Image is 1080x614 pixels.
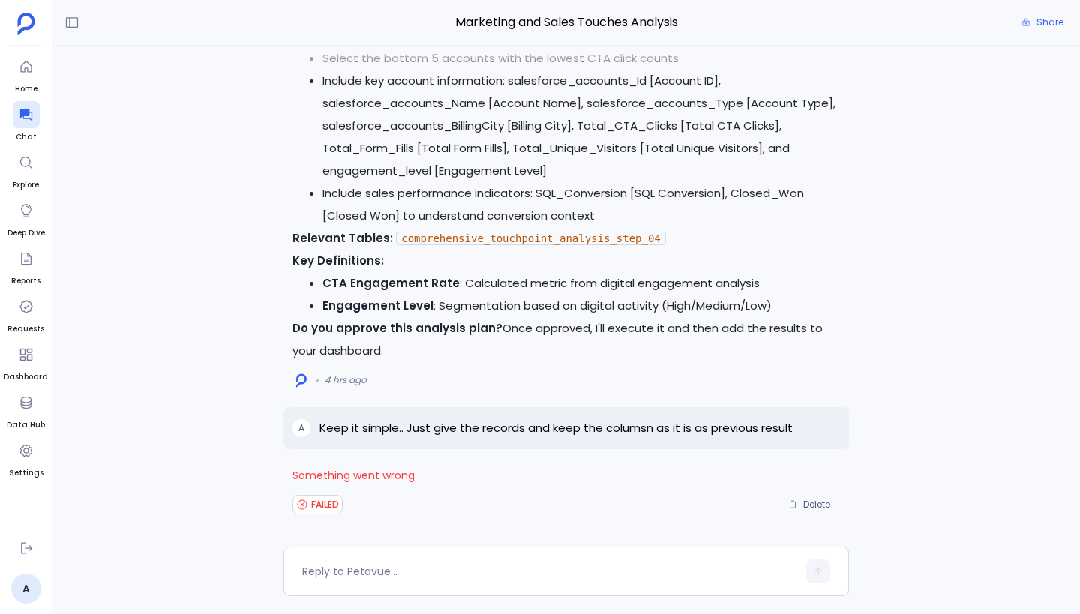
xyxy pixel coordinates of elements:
[292,230,393,246] strong: Relevant Tables:
[7,323,44,335] span: Requests
[7,389,45,431] a: Data Hub
[396,232,666,245] code: comprehensive_touchpoint_analysis_step_04
[1036,16,1063,28] span: Share
[322,275,460,291] strong: CTA Engagement Rate
[11,275,40,287] span: Reports
[322,298,433,313] strong: Engagement Level
[13,53,40,95] a: Home
[13,83,40,95] span: Home
[319,419,793,437] p: Keep it simple.. Just give the records and keep the columsn as it is as previous result
[17,13,35,35] img: petavue logo
[292,253,384,268] strong: Key Definitions:
[13,149,40,191] a: Explore
[292,317,840,362] p: Once approved, I'll execute it and then add the results to your dashboard.
[13,101,40,143] a: Chat
[311,499,339,511] span: FAILED
[322,272,840,295] li: : Calculated metric from digital engagement analysis
[322,182,840,227] li: Include sales performance indicators: SQL_Conversion [SQL Conversion], Closed_Won [Closed Won] to...
[7,227,45,239] span: Deep Dive
[9,437,43,479] a: Settings
[7,293,44,335] a: Requests
[13,131,40,143] span: Chat
[803,499,830,511] span: Delete
[9,467,43,479] span: Settings
[296,373,307,388] img: logo
[325,374,367,386] span: 4 hrs ago
[13,179,40,191] span: Explore
[4,341,48,383] a: Dashboard
[292,464,840,487] span: Something went wrong
[778,493,840,516] button: Delete
[322,70,840,182] li: Include key account information: salesforce_accounts_Id [Account ID], salesforce_accounts_Name [A...
[298,422,304,434] span: A
[1012,12,1072,33] button: Share
[292,320,502,336] strong: Do you approve this analysis plan?
[4,371,48,383] span: Dashboard
[7,419,45,431] span: Data Hub
[322,295,840,317] li: : Segmentation based on digital activity (High/Medium/Low)
[283,13,849,32] span: Marketing and Sales Touches Analysis
[11,245,40,287] a: Reports
[7,197,45,239] a: Deep Dive
[11,574,41,604] a: A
